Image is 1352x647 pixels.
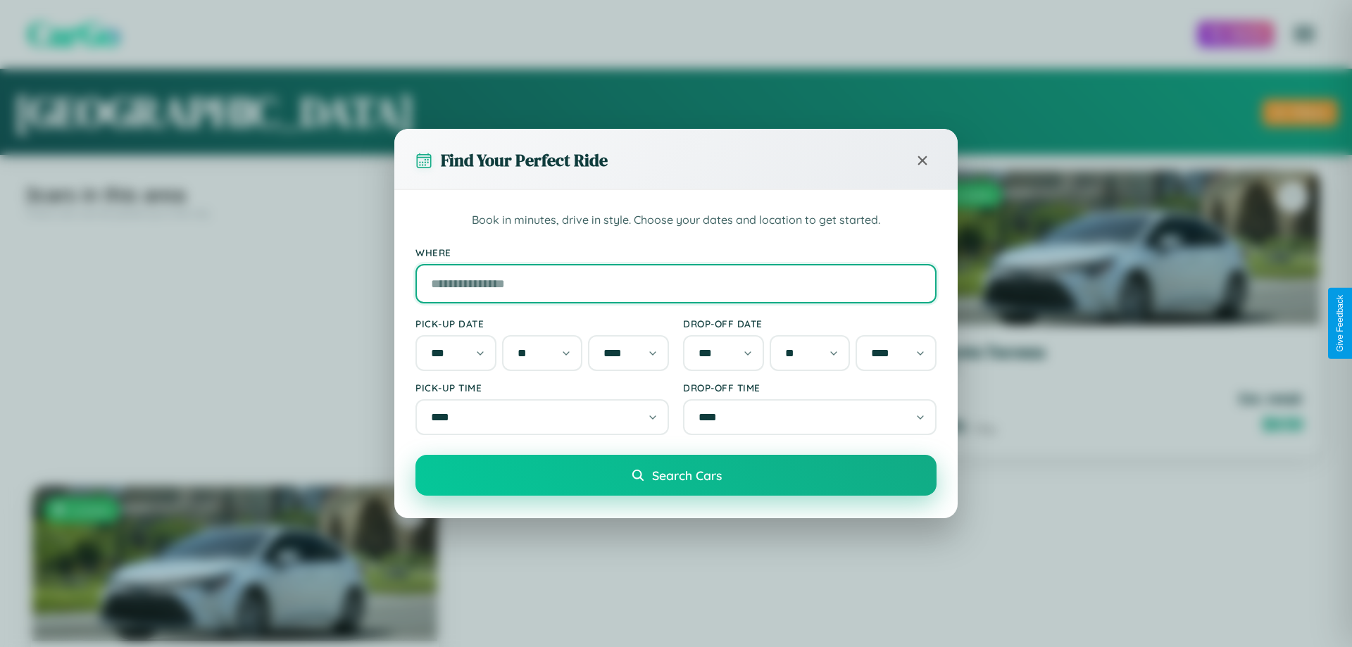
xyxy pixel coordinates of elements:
label: Drop-off Time [683,382,937,394]
span: Search Cars [652,467,722,483]
label: Pick-up Date [415,318,669,329]
p: Book in minutes, drive in style. Choose your dates and location to get started. [415,211,937,230]
button: Search Cars [415,455,937,496]
label: Pick-up Time [415,382,669,394]
h3: Find Your Perfect Ride [441,149,608,172]
label: Where [415,246,937,258]
label: Drop-off Date [683,318,937,329]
